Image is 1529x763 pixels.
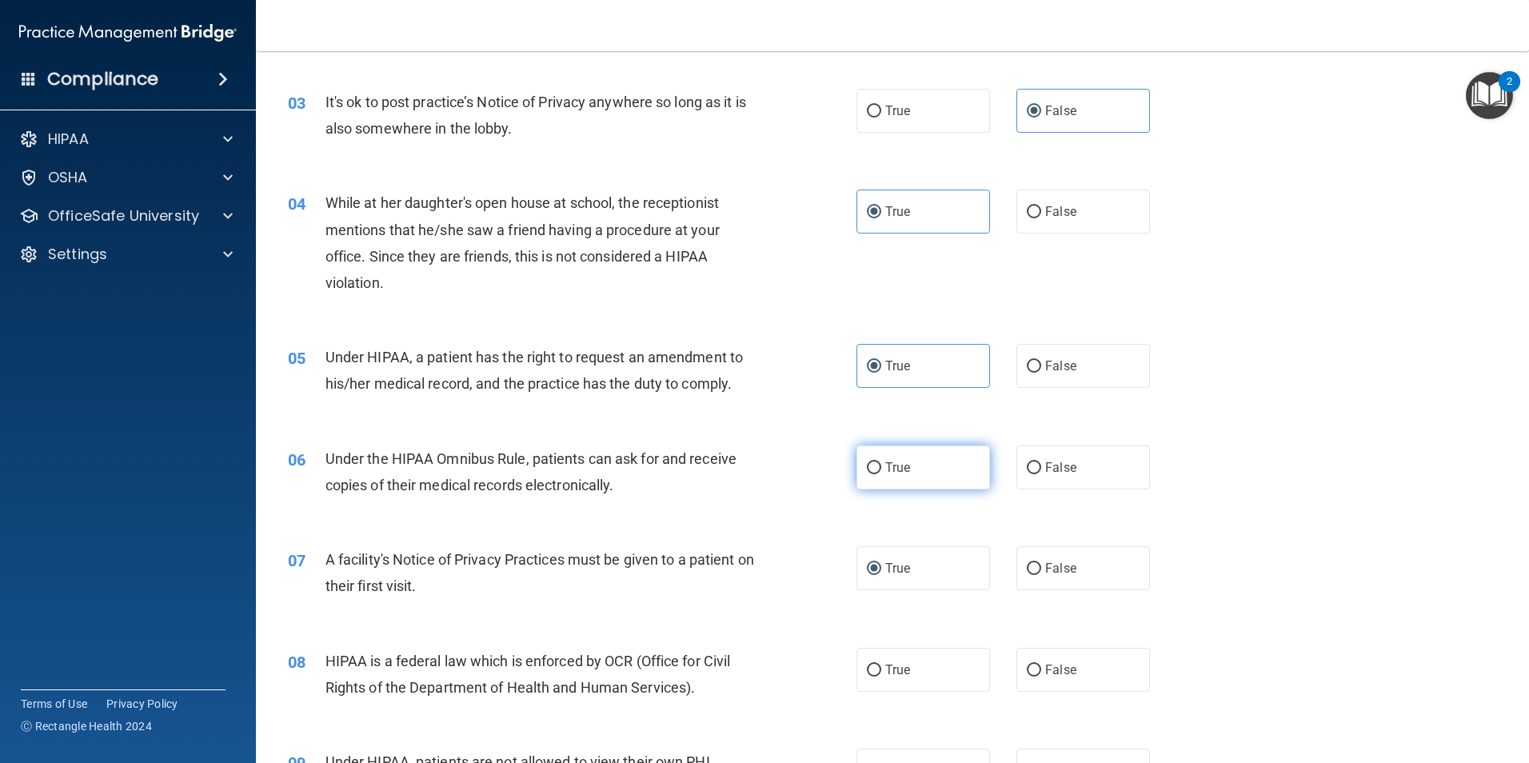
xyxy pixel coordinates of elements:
span: False [1045,103,1076,118]
span: 03 [288,94,305,113]
span: 04 [288,194,305,214]
p: HIPAA [48,130,89,149]
span: 05 [288,349,305,368]
a: OSHA [19,168,233,187]
span: True [885,204,910,219]
span: True [885,561,910,576]
input: False [1027,361,1041,373]
a: Settings [19,245,233,264]
a: OfficeSafe University [19,206,233,226]
input: True [867,361,881,373]
p: Settings [48,245,107,264]
span: HIPAA is a federal law which is enforced by OCR (Office for Civil Rights of the Department of Hea... [325,653,731,696]
div: 2 [1507,82,1512,102]
input: False [1027,106,1041,118]
input: True [867,563,881,575]
button: Open Resource Center, 2 new notifications [1466,72,1513,119]
span: 07 [288,551,305,570]
span: Under the HIPAA Omnibus Rule, patients can ask for and receive copies of their medical records el... [325,450,737,493]
span: It's ok to post practice’s Notice of Privacy anywhere so long as it is also somewhere in the lobby. [325,94,746,137]
span: False [1045,204,1076,219]
p: OfficeSafe University [48,206,199,226]
span: A facility's Notice of Privacy Practices must be given to a patient on their first visit. [325,551,754,594]
span: While at her daughter's open house at school, the receptionist mentions that he/she saw a friend ... [325,194,720,291]
input: False [1027,563,1041,575]
input: False [1027,665,1041,677]
input: False [1027,462,1041,474]
span: False [1045,460,1076,475]
a: Terms of Use [21,696,87,712]
span: Ⓒ Rectangle Health 2024 [21,718,152,734]
input: True [867,665,881,677]
input: True [867,206,881,218]
span: True [885,358,910,374]
input: True [867,106,881,118]
span: Under HIPAA, a patient has the right to request an amendment to his/her medical record, and the p... [325,349,743,392]
a: HIPAA [19,130,233,149]
img: PMB logo [19,17,237,49]
input: True [867,462,881,474]
h4: Compliance [47,68,158,90]
span: 08 [288,653,305,672]
span: True [885,460,910,475]
p: OSHA [48,168,88,187]
span: False [1045,358,1076,374]
a: Privacy Policy [106,696,178,712]
span: False [1045,561,1076,576]
span: True [885,662,910,677]
span: True [885,103,910,118]
input: False [1027,206,1041,218]
span: 06 [288,450,305,469]
span: False [1045,662,1076,677]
